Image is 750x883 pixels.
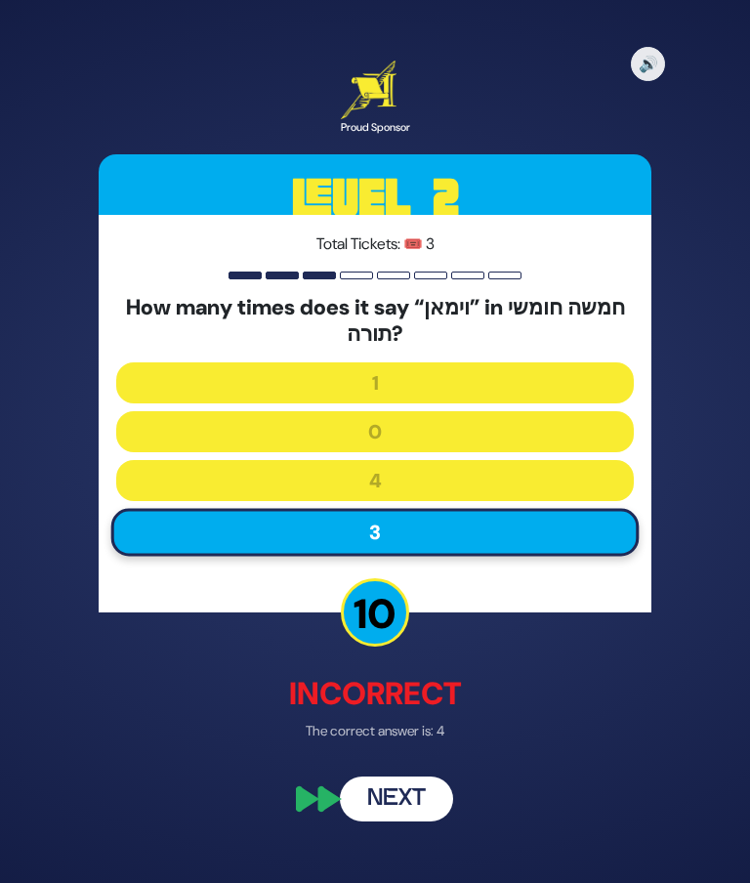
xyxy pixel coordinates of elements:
button: 🔊 [631,47,665,81]
button: 1 [116,363,634,404]
button: 0 [116,412,634,453]
p: Total Tickets: 🎟️ 3 [116,233,634,257]
button: 4 [116,461,634,502]
h3: Level 2 [99,155,651,243]
img: Artscroll [340,61,396,119]
div: Proud Sponsor [340,119,409,136]
h5: How many times does it say “וימאן” in חמשה חומשי תורה? [116,296,634,348]
button: Next [340,778,453,822]
p: 10 [341,579,409,648]
p: The correct answer is: 4 [99,722,651,742]
button: 3 [110,509,639,557]
p: Incorrect [99,671,651,718]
